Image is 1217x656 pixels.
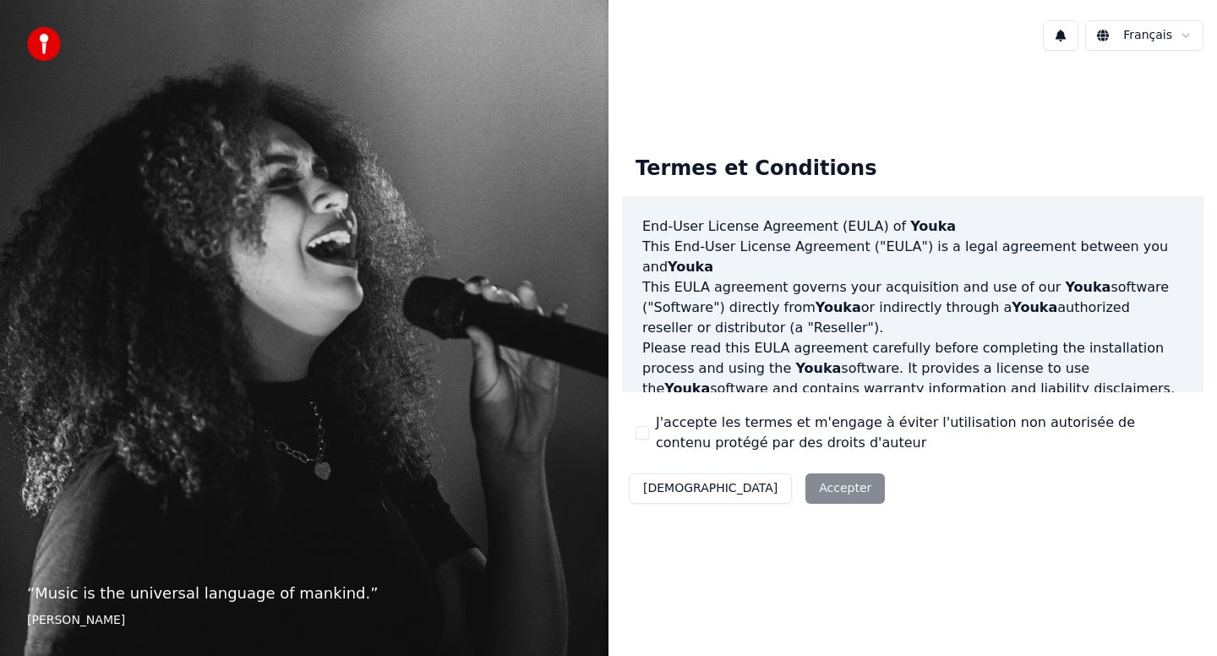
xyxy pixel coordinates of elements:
div: Termes et Conditions [622,142,890,196]
span: Youka [664,380,710,396]
img: youka [27,27,61,61]
button: [DEMOGRAPHIC_DATA] [629,473,792,504]
span: Youka [816,299,861,315]
footer: [PERSON_NAME] [27,612,581,629]
span: Youka [910,218,956,234]
label: J'accepte les termes et m'engage à éviter l'utilisation non autorisée de contenu protégé par des ... [656,413,1190,453]
p: “ Music is the universal language of mankind. ” [27,582,581,605]
span: Youka [795,360,841,376]
p: This EULA agreement governs your acquisition and use of our software ("Software") directly from o... [642,277,1183,338]
span: Youka [668,259,713,275]
span: Youka [1012,299,1057,315]
h3: End-User License Agreement (EULA) of [642,216,1183,237]
p: Please read this EULA agreement carefully before completing the installation process and using th... [642,338,1183,399]
span: Youka [1065,279,1111,295]
p: This End-User License Agreement ("EULA") is a legal agreement between you and [642,237,1183,277]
